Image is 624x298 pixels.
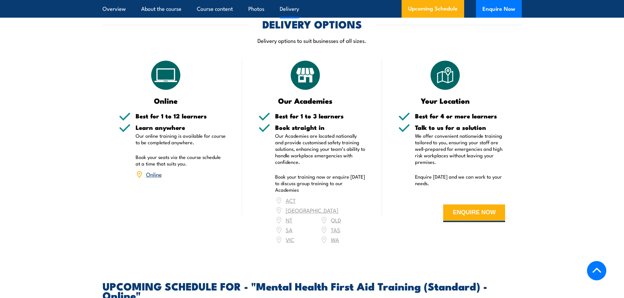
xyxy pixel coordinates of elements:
[136,124,226,131] h5: Learn anywhere
[262,19,362,28] h2: DELIVERY OPTIONS
[275,113,366,119] h5: Best for 1 to 3 learners
[119,97,213,104] h3: Online
[136,132,226,146] p: Our online training is available for course to be completed anywhere.
[136,154,226,167] p: Book your seats via the course schedule at a time that suits you.
[415,173,505,186] p: Enquire [DATE] and we can work to your needs.
[415,124,505,131] h5: Talk to us for a solution
[136,113,226,119] h5: Best for 1 to 12 learners
[275,173,366,193] p: Book your training now or enquire [DATE] to discuss group training to our Academies
[146,170,162,178] a: Online
[258,97,352,104] h3: Our Academies
[398,97,492,104] h3: Your Location
[275,124,366,131] h5: Book straight in
[275,132,366,165] p: Our Academies are located nationally and provide customised safety training solutions, enhancing ...
[415,132,505,165] p: We offer convenient nationwide training tailored to you, ensuring your staff are well-prepared fo...
[103,37,522,44] p: Delivery options to suit businesses of all sizes.
[443,204,505,222] button: ENQUIRE NOW
[415,113,505,119] h5: Best for 4 or more learners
